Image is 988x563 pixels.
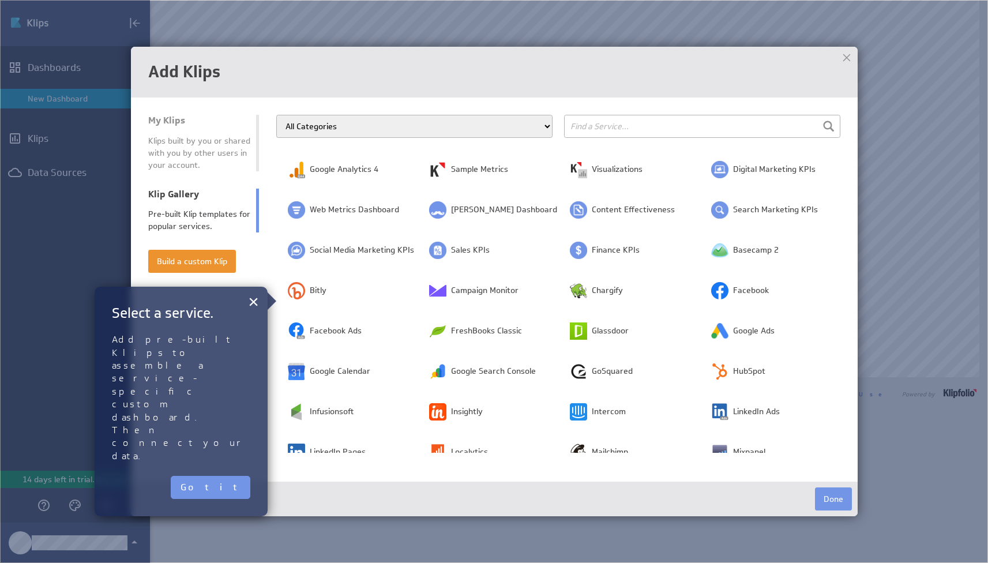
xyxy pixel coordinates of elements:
[592,204,675,216] span: Content Effectiveness
[815,487,852,511] button: Done
[171,476,250,499] button: Got it
[451,366,536,377] span: Google Search Console
[288,444,305,461] img: image1927158031853539236.png
[451,446,488,458] span: Localytics
[592,446,628,458] span: Mailchimp
[310,204,399,216] span: Web Metrics Dashboard
[451,204,557,216] span: [PERSON_NAME] Dashboard
[148,64,840,80] h1: Add Klips
[711,201,728,219] img: image52590220093943300.png
[288,403,305,421] img: image4858805091178672087.png
[711,242,728,259] img: image259683944446962572.png
[592,406,626,418] span: Intercom
[288,201,305,219] img: image7785814661071211034.png
[451,325,522,337] span: FreshBooks Classic
[711,403,728,421] img: image1858912082062294012.png
[429,282,446,299] img: image6347507244920034643.png
[733,366,765,377] span: HubSpot
[711,282,728,299] img: image729517258887019810.png
[148,135,250,171] div: Klips built by you or shared with you by other users in your account.
[451,285,519,296] span: Campaign Monitor
[310,406,354,418] span: Infusionsoft
[733,446,765,458] span: Mixpanel
[288,322,305,340] img: image2754833655435752804.png
[570,282,587,299] img: image2261544860167327136.png
[310,366,370,377] span: Google Calendar
[711,322,728,340] img: image8417636050194330799.png
[429,403,446,421] img: image8284517391661430187.png
[248,290,259,313] button: Close
[148,115,250,126] div: My Klips
[429,444,446,461] img: image9004029412686863253.png
[288,161,305,178] img: image6502031566950861830.png
[570,322,587,340] img: image4203343126471956075.png
[711,161,728,178] img: image4712442411381150036.png
[112,304,250,322] h2: Select a service.
[288,282,305,299] img: image8320012023144177748.png
[451,406,483,418] span: Insightly
[711,363,728,380] img: image4788249492605619304.png
[310,245,414,256] span: Social Media Marketing KPIs
[429,201,446,219] img: image2048842146512654208.png
[451,245,490,256] span: Sales KPIs
[733,325,775,337] span: Google Ads
[592,164,643,175] span: Visualizations
[564,115,840,138] input: Find a Service...
[733,204,818,216] span: Search Marketing KPIs
[148,189,250,200] div: Klip Gallery
[733,406,780,418] span: LinkedIn Ads
[733,164,816,175] span: Digital Marketing KPIs
[733,245,779,256] span: Basecamp 2
[570,161,587,178] img: image5288152894157907875.png
[310,325,362,337] span: Facebook Ads
[570,363,587,380] img: image2563615312826291593.png
[429,363,446,380] img: image9023359807102731842.png
[310,285,326,296] span: Bitly
[570,242,587,259] img: image286808521443149053.png
[451,164,508,175] span: Sample Metrics
[592,325,629,337] span: Glassdoor
[429,322,446,340] img: image3522292994667009732.png
[429,161,446,178] img: image1443927121734523965.png
[288,242,305,259] img: image8669511407265061774.png
[288,363,305,380] img: image4693762298343897077.png
[148,250,236,273] button: Build a custom Klip
[148,208,250,232] div: Pre-built Klip templates for popular services.
[310,164,378,175] span: Google Analytics 4
[570,201,587,219] img: image5117197766309347828.png
[733,285,769,296] span: Facebook
[570,403,587,421] img: image3296276360446815218.png
[592,285,623,296] span: Chargify
[592,245,640,256] span: Finance KPIs
[310,446,366,458] span: LinkedIn Pages
[429,242,446,259] img: image1810292984256751319.png
[592,366,633,377] span: GoSquared
[711,444,728,461] img: image2262199030057641335.png
[112,333,250,463] p: Add pre-built Klips to assemble a service-specific custom dashboard. Then connect your data.
[570,444,587,461] img: image1629079199996430842.png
